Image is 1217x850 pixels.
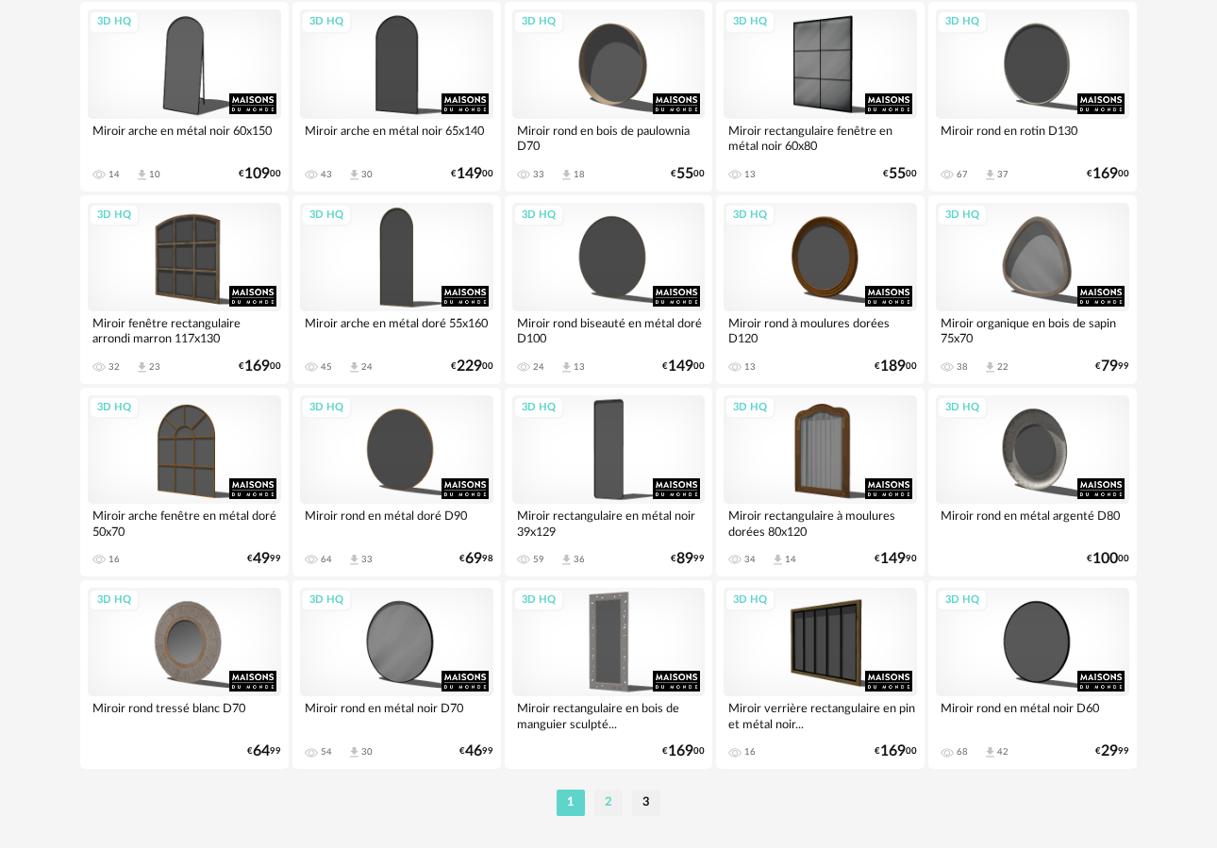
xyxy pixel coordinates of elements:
[937,10,988,34] div: 3D HQ
[247,745,281,758] div: € 99
[459,553,493,565] div: € 98
[292,580,501,769] a: 3D HQ Miroir rond en métal noir D70 54 Download icon 30 €4699
[321,169,332,180] div: 43
[301,204,352,227] div: 3D HQ
[239,360,281,373] div: € 00
[559,360,574,375] span: Download icon
[928,580,1137,769] a: 3D HQ Miroir rond en métal noir D60 68 Download icon 42 €2999
[725,396,775,420] div: 3D HQ
[300,504,493,542] div: Miroir rond en métal doré D90
[875,553,917,565] div: € 90
[512,696,706,734] div: Miroir rectangulaire en bois de manguier sculpté...
[361,361,373,373] div: 24
[676,553,693,565] span: 89
[928,2,1137,191] a: 3D HQ Miroir rond en rotin D130 67 Download icon 37 €16900
[880,745,906,758] span: 169
[880,360,906,373] span: 189
[321,554,332,565] div: 64
[512,311,706,349] div: Miroir rond biseauté en métal doré D100
[875,360,917,373] div: € 00
[149,361,160,373] div: 23
[292,2,501,191] a: 3D HQ Miroir arche en métal noir 65x140 43 Download icon 30 €14900
[108,554,120,565] div: 16
[513,204,564,227] div: 3D HQ
[465,553,482,565] span: 69
[574,169,585,180] div: 18
[997,361,1009,373] div: 22
[301,589,352,612] div: 3D HQ
[983,168,997,182] span: Download icon
[244,360,270,373] span: 169
[300,119,493,157] div: Miroir arche en métal noir 65x140
[361,554,373,565] div: 33
[957,169,968,180] div: 67
[512,504,706,542] div: Miroir rectangulaire en métal noir 39x129
[936,311,1129,349] div: Miroir organique en bois de sapin 75x70
[559,553,574,567] span: Download icon
[957,746,968,758] div: 68
[321,746,332,758] div: 54
[451,168,493,180] div: € 00
[928,388,1137,576] a: 3D HQ Miroir rond en métal argenté D80 €10000
[771,553,785,567] span: Download icon
[108,169,120,180] div: 14
[928,195,1137,384] a: 3D HQ Miroir organique en bois de sapin 75x70 38 Download icon 22 €7999
[80,580,289,769] a: 3D HQ Miroir rond tressé blanc D70 €6499
[724,504,917,542] div: Miroir rectangulaire à moulures dorées 80x120
[724,696,917,734] div: Miroir verrière rectangulaire en pin et métal noir...
[716,388,925,576] a: 3D HQ Miroir rectangulaire à moulures dorées 80x120 34 Download icon 14 €14990
[244,168,270,180] span: 109
[559,168,574,182] span: Download icon
[716,580,925,769] a: 3D HQ Miroir verrière rectangulaire en pin et métal noir... 16 €16900
[957,361,968,373] div: 38
[80,195,289,384] a: 3D HQ Miroir fenêtre rectangulaire arrondi marron 117x130 32 Download icon 23 €16900
[301,10,352,34] div: 3D HQ
[80,2,289,191] a: 3D HQ Miroir arche en métal noir 60x150 14 Download icon 10 €10900
[557,790,585,816] li: 1
[88,119,281,157] div: Miroir arche en métal noir 60x150
[347,553,361,567] span: Download icon
[505,2,713,191] a: 3D HQ Miroir rond en bois de paulownia D70 33 Download icon 18 €5500
[744,361,756,373] div: 13
[89,589,140,612] div: 3D HQ
[512,119,706,157] div: Miroir rond en bois de paulownia D70
[662,745,705,758] div: € 00
[724,311,917,349] div: Miroir rond à moulures dorées D120
[513,396,564,420] div: 3D HQ
[875,745,917,758] div: € 00
[135,360,149,375] span: Download icon
[300,311,493,349] div: Miroir arche en métal doré 55x160
[936,119,1129,157] div: Miroir rond en rotin D130
[1095,360,1129,373] div: € 99
[361,746,373,758] div: 30
[89,204,140,227] div: 3D HQ
[1095,745,1129,758] div: € 99
[1101,745,1118,758] span: 29
[457,168,482,180] span: 149
[676,168,693,180] span: 55
[983,360,997,375] span: Download icon
[574,554,585,565] div: 36
[889,168,906,180] span: 55
[725,589,775,612] div: 3D HQ
[744,554,756,565] div: 34
[716,2,925,191] a: 3D HQ Miroir rectangulaire fenêtre en métal noir 60x80 13 €5500
[744,746,756,758] div: 16
[505,388,713,576] a: 3D HQ Miroir rectangulaire en métal noir 39x129 59 Download icon 36 €8999
[1087,168,1129,180] div: € 00
[724,119,917,157] div: Miroir rectangulaire fenêtre en métal noir 60x80
[505,195,713,384] a: 3D HQ Miroir rond biseauté en métal doré D100 24 Download icon 13 €14900
[725,204,775,227] div: 3D HQ
[347,168,361,182] span: Download icon
[465,745,482,758] span: 46
[108,361,120,373] div: 32
[1101,360,1118,373] span: 79
[1092,168,1118,180] span: 169
[671,553,705,565] div: € 99
[533,554,544,565] div: 59
[135,168,149,182] span: Download icon
[997,169,1009,180] div: 37
[1087,553,1129,565] div: € 00
[513,589,564,612] div: 3D HQ
[533,361,544,373] div: 24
